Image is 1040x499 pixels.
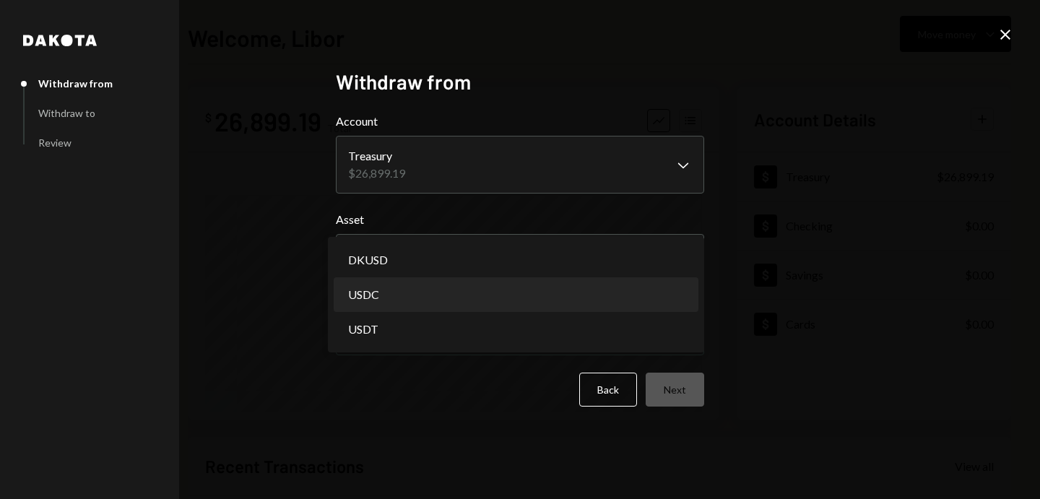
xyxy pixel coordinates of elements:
[336,211,704,228] label: Asset
[348,251,388,269] span: DKUSD
[336,136,704,194] button: Account
[348,286,379,303] span: USDC
[38,77,113,90] div: Withdraw from
[336,68,704,96] h2: Withdraw from
[336,113,704,130] label: Account
[38,107,95,119] div: Withdraw to
[348,321,378,338] span: USDT
[336,234,704,274] button: Asset
[38,136,71,149] div: Review
[579,373,637,407] button: Back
